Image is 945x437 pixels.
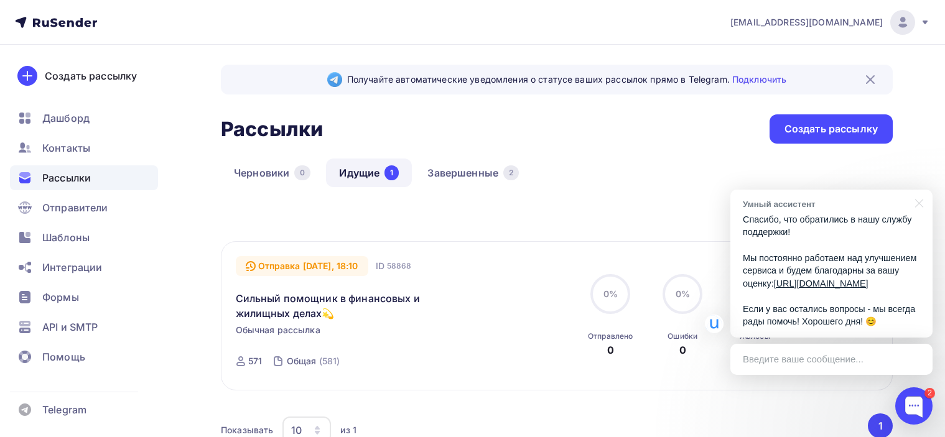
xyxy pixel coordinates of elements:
[347,73,786,86] span: Получайте автоматические уведомления о статусе ваших рассылок прямо в Telegram.
[294,165,310,180] div: 0
[10,106,158,131] a: Дашборд
[286,351,341,371] a: Общая (581)
[10,285,158,310] a: Формы
[588,331,633,341] div: Отправлено
[752,343,758,357] div: 0
[340,424,356,436] div: из 1
[668,331,697,341] div: Ошибки
[221,117,323,142] h2: Рассылки
[414,159,532,187] a: Завершенные2
[384,165,399,180] div: 1
[743,213,920,328] p: Спасибо, что обратились в нашу службу поддержки! Мы постоянно работаем над улучшением сервиса и б...
[603,288,618,299] span: 0%
[784,122,878,136] div: Создать рассылку
[221,424,273,436] div: Показывать
[732,74,786,85] a: Подключить
[376,260,384,272] span: ID
[730,16,883,29] span: [EMAIL_ADDRESS][DOMAIN_NAME]
[10,195,158,220] a: Отправители
[319,355,340,367] div: (581)
[42,200,108,215] span: Отправители
[45,68,137,83] div: Создать рассылку
[248,355,262,367] div: 571
[42,170,91,185] span: Рассылки
[503,165,519,180] div: 2
[42,111,90,126] span: Дашборд
[10,225,158,250] a: Шаблоны
[10,165,158,190] a: Рассылки
[705,315,724,333] img: Умный ассистент
[10,136,158,160] a: Контакты
[42,230,90,245] span: Шаблоны
[42,140,90,155] span: Контакты
[326,159,412,187] a: Идущие1
[42,290,79,305] span: Формы
[42,402,86,417] span: Telegram
[236,324,320,336] span: Обычная рассылка
[743,198,908,210] div: Умный ассистент
[236,256,368,276] div: Отправка [DATE], 18:10
[730,10,930,35] a: [EMAIL_ADDRESS][DOMAIN_NAME]
[924,388,935,398] div: 2
[42,260,102,275] span: Интеграции
[287,355,317,367] div: Общая
[387,260,412,272] span: 58868
[607,343,614,357] div: 0
[42,349,85,364] span: Помощь
[327,72,342,87] img: Telegram
[236,291,449,321] a: Сильный помощник в финансовых и жилищных делах💫
[730,344,933,375] div: Введите ваше сообщение...
[774,278,868,288] a: [URL][DOMAIN_NAME]
[42,320,98,334] span: API и SMTP
[679,343,686,357] div: 0
[676,288,690,299] span: 0%
[221,159,324,187] a: Черновики0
